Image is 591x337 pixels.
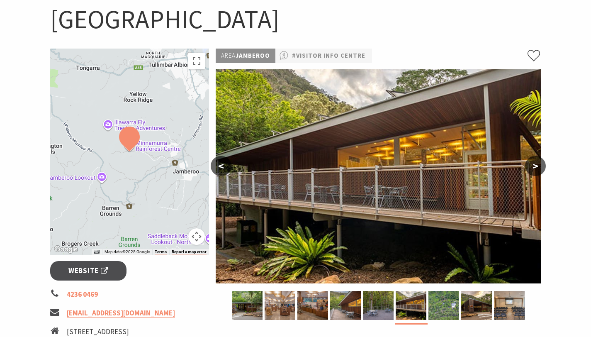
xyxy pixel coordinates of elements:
[68,265,108,276] span: Website
[188,228,205,245] button: Map camera controls
[50,2,541,36] h1: [GEOGRAPHIC_DATA]
[52,244,80,255] a: Open this area in Google Maps (opens a new window)
[155,249,167,254] a: Terms
[525,156,546,176] button: >
[265,291,295,320] img: Minnamurra Rainforest Centre, Budderoo National Park. Photo: John Spencer © DPE
[188,53,205,69] button: Toggle fullscreen view
[52,244,80,255] img: Google
[221,51,236,59] span: Area
[292,51,365,61] a: #Visitor Info Centre
[330,291,361,320] img: The balcony outside Minnamurra Rainforest Centre with chairs and tables, and rainforest in the
[105,249,150,254] span: Map data ©2025 Google
[94,249,100,255] button: Keyboard shortcuts
[172,249,207,254] a: Report a map error
[363,291,394,320] img: An open outdoor area with tables and chairs, surrounded by rainforest at Minnamurra Rainforest
[67,308,175,318] a: [EMAIL_ADDRESS][DOMAIN_NAME]
[211,156,231,176] button: <
[396,291,426,320] img: Exterior of Minnamurra Rainforest Centre with balcony in Budderoo National Park. Photo: John Spencer
[216,49,275,63] p: Jamberoo
[232,291,263,320] img: Exterior of Minnamurra Rainforest Centre with zebra crossing in the foreground and rainforest in the
[67,290,98,299] a: 4236 0469
[494,291,525,320] img: Conference and presentation facilities in Minnamurra Rainforest Centre, Budderoo National Park.
[428,291,459,320] img: Aerial shot of the top of Minnamurra Rainforest Centre surrounded by rainforest in Budderoo National
[50,261,127,281] a: Website
[461,291,492,320] img: Exterior of Minnamurra Rainforest Centre. Photo: John Spencer © DPIE
[297,291,328,320] img: Minnamurra Rainforest Centre, Budderoo National Park. Photo: John Spencer © DPE
[216,69,541,283] img: Exterior of Minnamurra Rainforest Centre with balcony in Budderoo National Park. Photo: John Spencer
